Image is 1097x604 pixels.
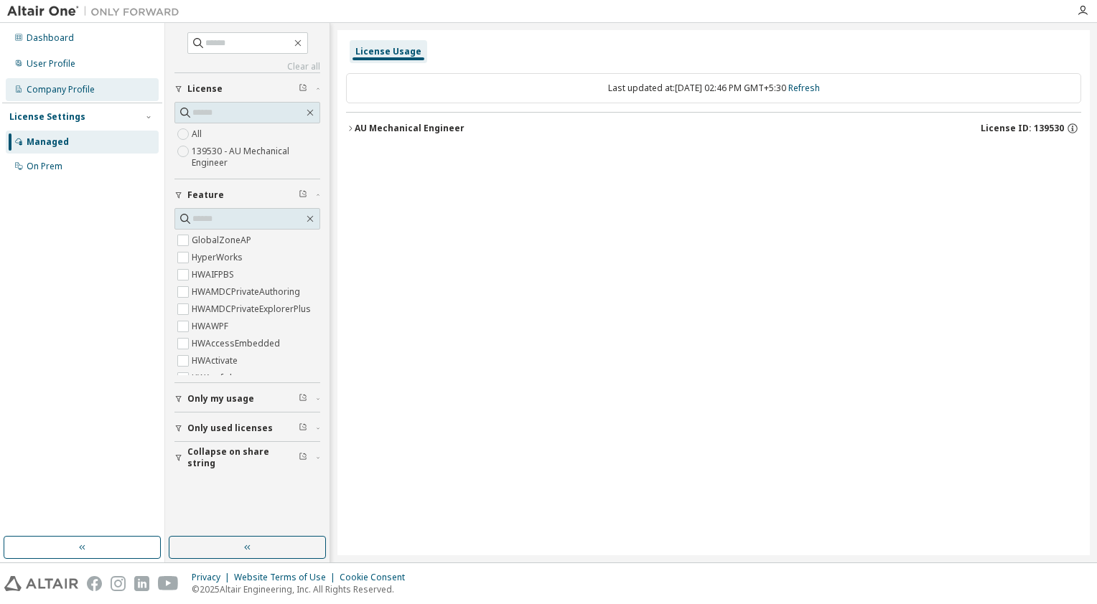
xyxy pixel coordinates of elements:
[174,73,320,105] button: License
[192,232,254,249] label: GlobalZoneAP
[346,113,1081,144] button: AU Mechanical EngineerLicense ID: 139530
[27,84,95,95] div: Company Profile
[111,576,126,591] img: instagram.svg
[187,446,299,469] span: Collapse on share string
[192,318,231,335] label: HWAWPF
[192,583,414,595] p: © 2025 Altair Engineering, Inc. All Rights Reserved.
[340,572,414,583] div: Cookie Consent
[192,143,320,171] label: 139530 - AU Mechanical Engineer
[192,335,283,352] label: HWAccessEmbedded
[187,189,224,201] span: Feature
[4,576,78,591] img: altair_logo.svg
[788,82,820,94] a: Refresh
[7,4,187,19] img: Altair One
[187,423,273,434] span: Only used licenses
[187,83,223,95] span: License
[174,179,320,211] button: Feature
[299,189,307,201] span: Clear filter
[9,111,85,123] div: License Settings
[355,46,421,57] div: License Usage
[192,266,237,283] label: HWAIFPBS
[192,369,238,387] label: HWAcufwh
[192,283,303,301] label: HWAMDCPrivateAuthoring
[355,123,465,134] div: AU Mechanical Engineer
[192,301,314,318] label: HWAMDCPrivateExplorerPlus
[346,73,1081,103] div: Last updated at: [DATE] 02:46 PM GMT+5:30
[192,126,205,143] label: All
[174,383,320,415] button: Only my usage
[27,161,62,172] div: On Prem
[192,572,234,583] div: Privacy
[299,423,307,434] span: Clear filter
[27,136,69,148] div: Managed
[192,249,246,266] label: HyperWorks
[187,393,254,405] span: Only my usage
[981,123,1064,134] span: License ID: 139530
[299,393,307,405] span: Clear filter
[174,442,320,473] button: Collapse on share string
[299,452,307,463] span: Clear filter
[234,572,340,583] div: Website Terms of Use
[299,83,307,95] span: Clear filter
[27,32,74,44] div: Dashboard
[158,576,179,591] img: youtube.svg
[134,576,149,591] img: linkedin.svg
[27,58,75,70] div: User Profile
[192,352,241,369] label: HWActivate
[87,576,102,591] img: facebook.svg
[174,412,320,444] button: Only used licenses
[174,61,320,72] a: Clear all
